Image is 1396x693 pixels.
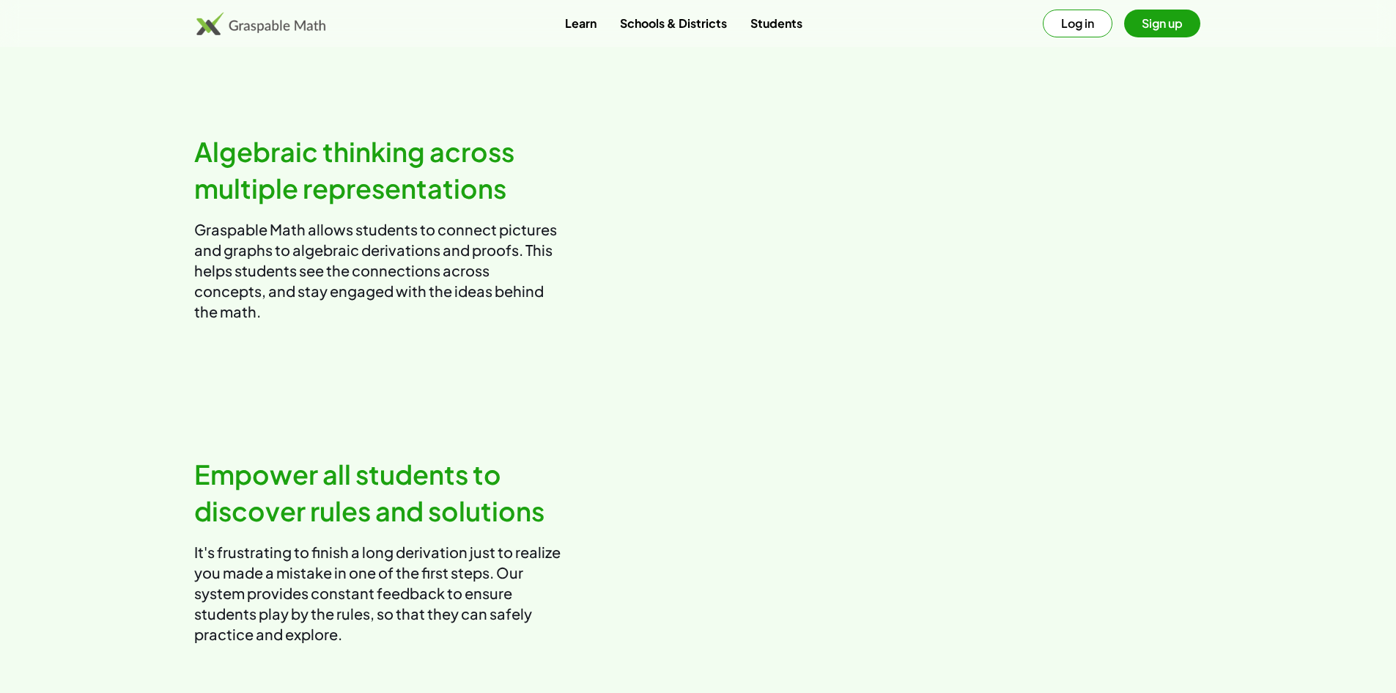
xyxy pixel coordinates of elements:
a: Schools & Districts [608,10,739,37]
h2: Empower all students to discover rules and solutions [194,456,561,530]
h2: Algebraic thinking across multiple representations [194,133,561,208]
button: Log in [1043,10,1112,37]
button: Sign up [1124,10,1200,37]
a: Students [739,10,814,37]
a: Learn [553,10,608,37]
p: Graspable Math allows students to connect pictures and graphs to algebraic derivations and proofs... [194,219,561,322]
p: It's frustrating to finish a long derivation just to realize you made a mistake in one of the fir... [194,542,561,645]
